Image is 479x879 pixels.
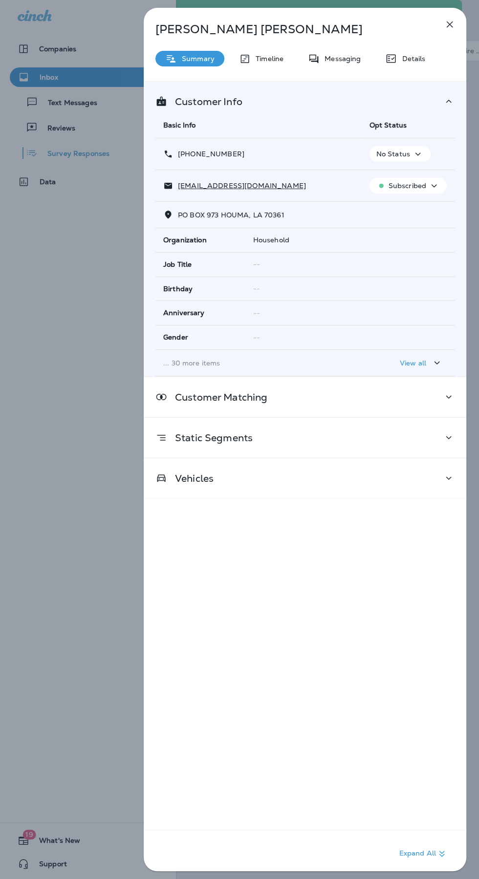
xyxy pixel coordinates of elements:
span: -- [253,333,260,342]
p: View all [400,359,426,367]
p: Messaging [320,55,361,63]
p: Summary [177,55,215,63]
span: Job Title [163,260,192,269]
p: Customer Matching [167,393,267,401]
p: Customer Info [167,98,242,106]
p: [EMAIL_ADDRESS][DOMAIN_NAME] [173,182,306,190]
p: Subscribed [389,182,426,190]
p: Timeline [251,55,283,63]
button: Subscribed [370,178,447,193]
p: Vehicles [167,474,214,482]
span: Gender [163,333,188,342]
p: No Status [376,150,410,158]
span: -- [253,284,260,293]
p: ... 30 more items [163,359,354,367]
p: Static Segments [167,434,253,442]
span: Opt Status [370,121,407,129]
span: Basic Info [163,121,196,129]
span: Anniversary [163,309,205,317]
span: -- [253,260,260,269]
span: Organization [163,236,207,244]
span: Household [253,236,289,244]
p: Details [397,55,425,63]
span: -- [253,309,260,318]
p: Expand All [399,848,448,859]
p: [PHONE_NUMBER] [173,150,244,158]
span: PO BOX 973 HOUMA, LA 70361 [178,211,284,219]
button: View all [396,354,447,372]
button: Expand All [395,845,452,862]
span: Birthday [163,285,193,293]
p: [PERSON_NAME] [PERSON_NAME] [155,22,422,36]
button: No Status [370,146,431,162]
